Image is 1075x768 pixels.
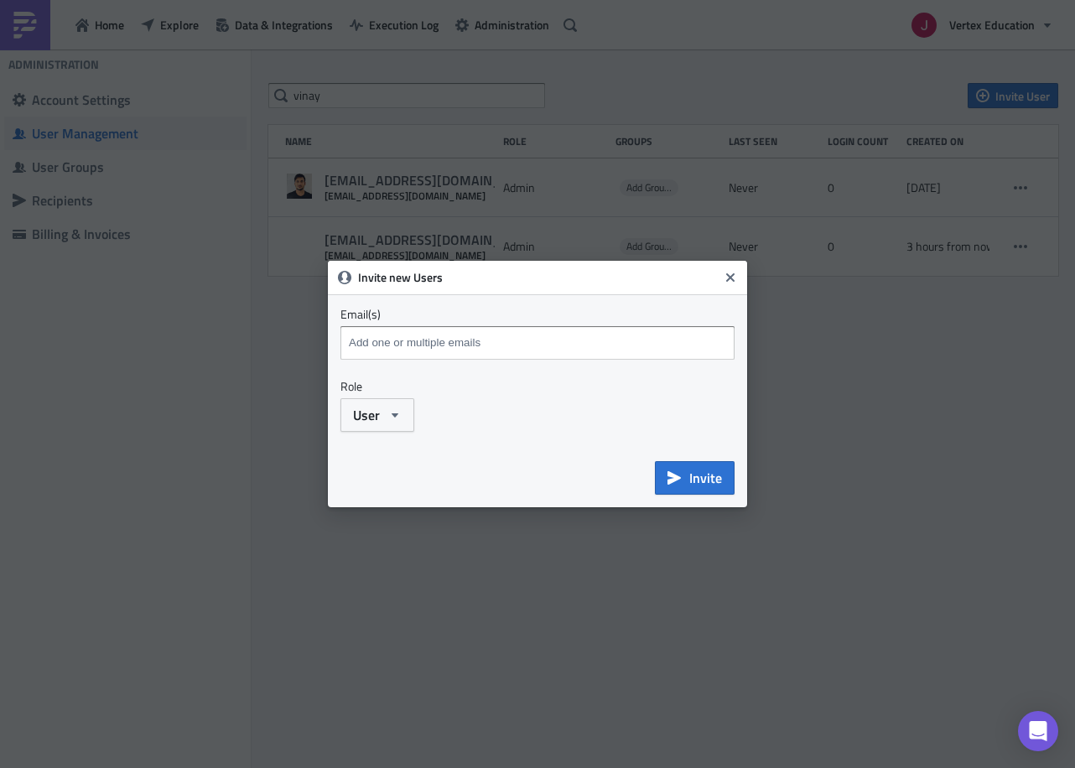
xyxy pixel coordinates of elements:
h6: Invite new Users [358,270,719,285]
span: Invite [689,468,722,488]
label: Email(s) [340,307,735,322]
input: Add one or multiple emails [345,330,735,355]
button: Invite [655,461,735,495]
label: Role [340,379,735,394]
span: User [353,405,380,425]
button: User [340,398,414,432]
div: Open Intercom Messenger [1018,711,1058,751]
button: Close [718,265,743,290]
